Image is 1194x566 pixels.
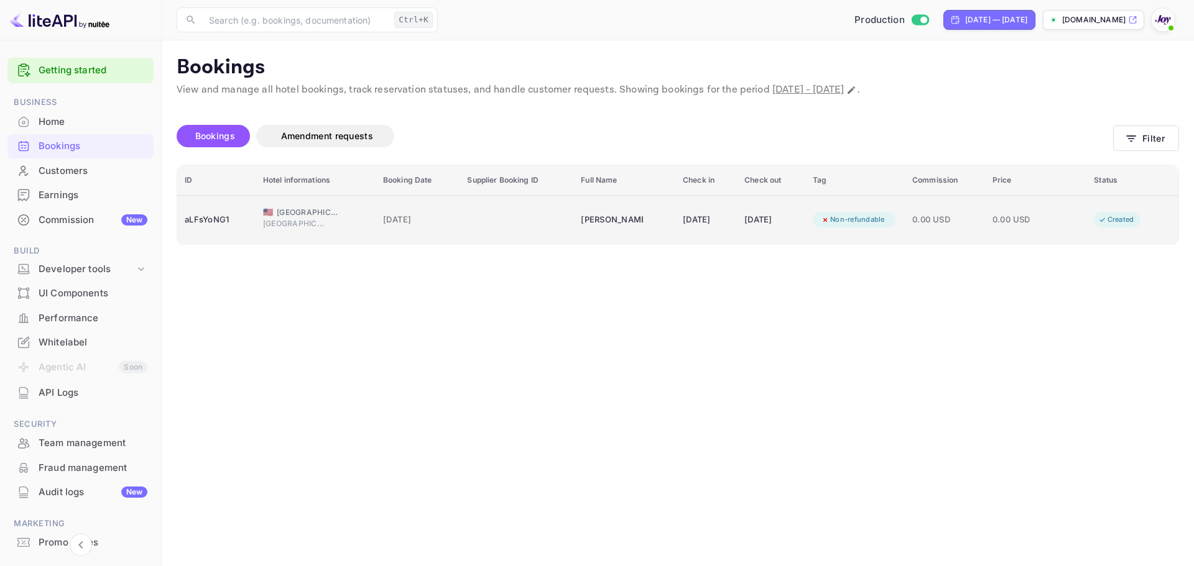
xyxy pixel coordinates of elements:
[993,213,1055,227] span: 0.00 USD
[7,331,154,354] a: Whitelabel
[7,456,154,480] div: Fraud management
[263,208,273,216] span: United States of America
[121,486,147,498] div: New
[7,456,154,479] a: Fraud management
[39,536,147,550] div: Promo codes
[7,208,154,232] div: CommissionNew
[39,213,147,227] div: Commission
[7,531,154,555] div: Promo codes
[177,125,1113,147] div: account-settings tabs
[912,213,978,227] span: 0.00 USD
[39,335,147,350] div: Whitelabel
[394,12,433,28] div: Ctrl+K
[7,183,154,208] div: Earnings
[39,386,147,400] div: API Logs
[7,159,154,183] div: Customers
[1153,10,1173,30] img: With Joy
[7,306,154,331] div: Performance
[121,214,147,226] div: New
[581,210,643,230] div: Abby Walters
[256,165,376,196] th: Hotel informations
[772,83,844,96] span: [DATE] - [DATE]
[281,130,373,141] span: Amendment requests
[7,531,154,554] a: Promo codes
[1113,126,1179,151] button: Filter
[7,258,154,280] div: Developer tools
[39,139,147,153] div: Bookings
[7,58,154,83] div: Getting started
[985,165,1087,196] th: Price
[201,7,389,32] input: Search (e.g. bookings, documentation)
[7,306,154,329] a: Performance
[39,436,147,450] div: Team management
[39,115,147,129] div: Home
[277,207,339,218] span: [GEOGRAPHIC_DATA]
[7,381,154,404] a: API Logs
[845,84,858,96] button: Change date range
[7,281,154,304] a: UI Components
[573,165,675,196] th: Full Name
[39,286,147,301] div: UI Components
[7,110,154,134] div: Home
[1090,212,1142,227] div: Created
[7,281,154,306] div: UI Components
[70,534,92,556] button: Collapse navigation
[813,212,893,227] div: Non-refundable
[683,210,729,230] div: [DATE]
[7,134,154,157] a: Bookings
[177,165,1178,244] table: booking table
[376,165,460,196] th: Booking Date
[7,159,154,182] a: Customers
[7,96,154,109] span: Business
[263,218,325,229] span: [GEOGRAPHIC_DATA]
[460,165,573,196] th: Supplier Booking ID
[177,83,1179,98] p: View and manage all hotel bookings, track reservation statuses, and handle customer requests. Sho...
[177,165,256,196] th: ID
[7,431,154,454] a: Team management
[39,188,147,203] div: Earnings
[185,210,248,230] div: aLFsYoNG1
[39,485,147,500] div: Audit logs
[177,55,1179,80] p: Bookings
[1062,14,1126,25] p: [DOMAIN_NAME]
[7,110,154,133] a: Home
[7,480,154,503] a: Audit logsNew
[383,213,452,227] span: [DATE]
[744,210,798,230] div: [DATE]
[7,331,154,355] div: Whitelabel
[7,134,154,158] div: Bookings
[854,13,905,27] span: Production
[39,262,135,276] div: Developer tools
[195,130,235,141] span: Bookings
[7,244,154,258] span: Build
[965,14,1027,25] div: [DATE] — [DATE]
[7,418,154,431] span: Security
[1086,165,1178,196] th: Status
[7,183,154,206] a: Earnings
[675,165,737,196] th: Check in
[849,13,933,27] div: Switch to Sandbox mode
[39,164,147,178] div: Customers
[39,461,147,475] div: Fraud management
[7,431,154,455] div: Team management
[737,165,805,196] th: Check out
[10,10,109,30] img: LiteAPI logo
[7,208,154,231] a: CommissionNew
[805,165,905,196] th: Tag
[39,63,147,78] a: Getting started
[905,165,985,196] th: Commission
[7,517,154,531] span: Marketing
[7,480,154,504] div: Audit logsNew
[7,381,154,405] div: API Logs
[39,311,147,326] div: Performance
